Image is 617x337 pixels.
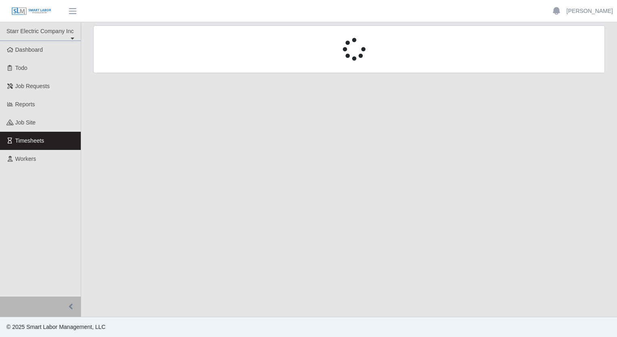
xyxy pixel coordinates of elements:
[15,83,50,89] span: Job Requests
[15,137,44,144] span: Timesheets
[11,7,52,16] img: SLM Logo
[15,46,43,53] span: Dashboard
[15,101,35,107] span: Reports
[6,324,105,330] span: © 2025 Smart Labor Management, LLC
[567,7,613,15] a: [PERSON_NAME]
[15,65,27,71] span: Todo
[15,156,36,162] span: Workers
[15,119,36,126] span: job site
